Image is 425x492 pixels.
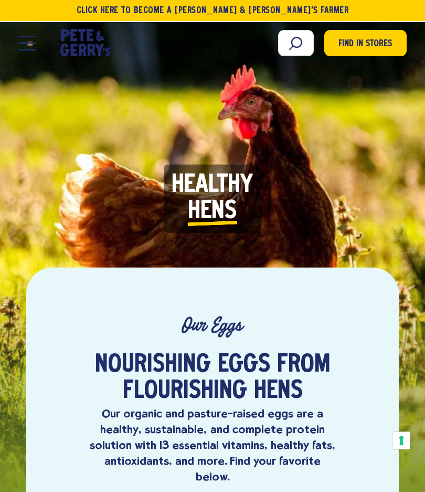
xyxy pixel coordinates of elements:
[18,36,36,50] button: Open Mobile Menu Modal Dialog
[324,30,407,56] a: Find in Stores
[254,378,303,405] span: hens
[172,172,253,199] span: Healthy
[338,37,392,52] span: Find in Stores
[392,432,410,449] button: Your consent preferences for tracking technologies
[123,378,247,405] span: flourishing
[278,30,314,56] input: Search
[87,406,338,485] p: Our organic and pasture-raised eggs are a healthy, sustainable, and complete protein solution wit...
